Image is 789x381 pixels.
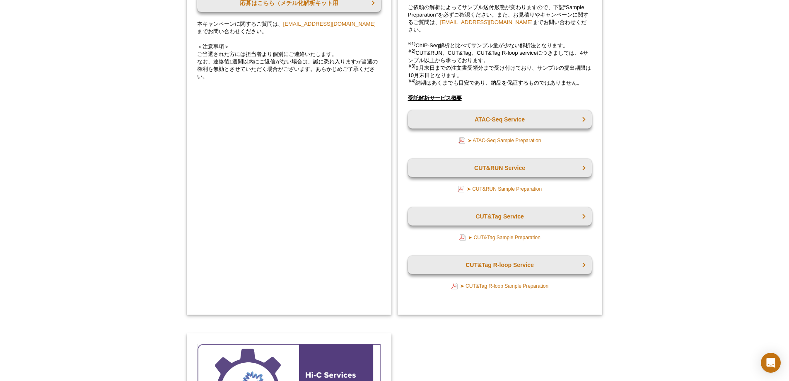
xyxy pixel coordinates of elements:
sup: ※1) [408,41,416,46]
a: ➤ CUT&Tag Sample Preparation [459,233,540,242]
p: 本キャンペーンに関するご質問は、 までお問い合わせください。 [197,20,381,35]
sup: ※4) [408,78,416,83]
a: ➤ ATAC-Seq Sample Preparation [458,136,541,145]
sup: ※3) [408,63,416,68]
a: ➤ CUT&RUN Sample Preparation [458,184,542,194]
a: CUT&RUN Service [408,159,592,177]
a: CUT&Tag R-loop Service [408,256,592,274]
a: [EMAIL_ADDRESS][DOMAIN_NAME] [283,21,376,27]
p: ChIP-Seq解析と比べてサンプル量が少ない解析法となります。 CUT&RUN、CUT&Tag、CUT&Tag R-loop serviceにつきましては、4サンプル以上から承っております。 ... [408,42,592,87]
div: Open Intercom Messenger [761,353,781,373]
p: ＜注意事項＞ ご当選された方には担当者より個別にご連絡いたします。 なお、連絡後1週間以内にご返信がない場合は、誠に恐れ入りますが当選の権利を無効とさせていただく場合がございます。あらかじめご了... [197,43,381,80]
p: ご依頼の解析によってサンプル送付形態が変わりますので、下記“Sample Preparation”を必ずご確認ください。また、お見積りやキャンペーンに関するご質問は、 までお問い合わせください。 [408,4,592,34]
a: ➤ CUT&Tag R-loop Sample Preparation [451,282,548,291]
a: [EMAIL_ADDRESS][DOMAIN_NAME] [440,19,533,25]
a: CUT&Tag Service [408,207,592,226]
sup: ※2) [408,48,416,53]
u: 受託解析サービス概要 [408,95,462,101]
a: ATAC-Seq Service [408,110,592,129]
